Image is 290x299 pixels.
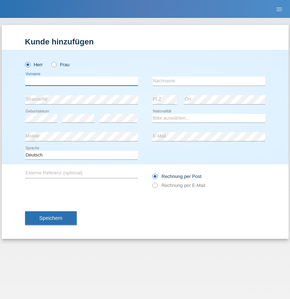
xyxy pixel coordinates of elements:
label: Rechnung per Post [152,174,201,179]
h1: Kunde hinzufügen [25,37,265,46]
a: menu [272,7,286,11]
input: Frau [51,62,56,67]
label: Rechnung per E-Mail [152,183,205,188]
span: Speichern [39,215,62,221]
button: Speichern [25,211,77,225]
i: menu [276,6,283,13]
input: Rechnung per E-Mail [152,183,157,192]
label: Herr [25,62,43,67]
input: Rechnung per Post [152,174,157,183]
label: Frau [51,62,70,67]
input: Herr [25,62,30,67]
